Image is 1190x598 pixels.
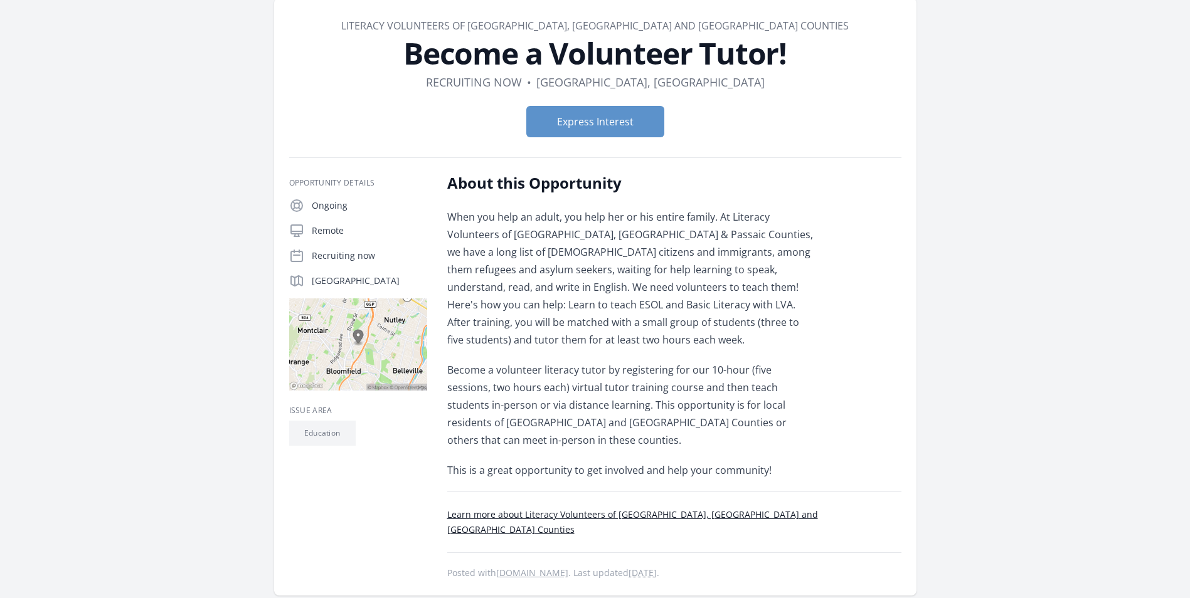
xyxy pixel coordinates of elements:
[629,567,657,579] abbr: Thu, Jul 10, 2025 9:52 PM
[312,249,427,262] p: Recruiting now
[447,568,901,578] p: Posted with . Last updated .
[312,199,427,212] p: Ongoing
[536,73,765,91] dd: [GEOGRAPHIC_DATA], [GEOGRAPHIC_DATA]
[289,298,427,391] img: Map
[289,38,901,68] h1: Become a Volunteer Tutor!
[496,567,568,579] a: [DOMAIN_NAME]
[426,73,522,91] dd: Recruiting now
[289,406,427,416] h3: Issue area
[289,178,427,188] h3: Opportunity Details
[527,73,531,91] div: •
[312,275,427,287] p: [GEOGRAPHIC_DATA]
[447,173,814,193] h2: About this Opportunity
[526,106,664,137] button: Express Interest
[312,224,427,237] p: Remote
[341,19,849,33] a: Literacy Volunteers of [GEOGRAPHIC_DATA], [GEOGRAPHIC_DATA] and [GEOGRAPHIC_DATA] Counties
[447,361,814,449] p: Become a volunteer literacy tutor by registering for our 10-hour (five sessions, two hours each) ...
[447,508,818,535] a: Learn more about Literacy Volunteers of [GEOGRAPHIC_DATA], [GEOGRAPHIC_DATA] and [GEOGRAPHIC_DATA...
[447,461,814,479] p: This is a great opportunity to get involved and help your community!
[289,421,356,446] li: Education
[447,208,814,349] p: When you help an adult, you help her or his entire family. At Literacy Volunteers of [GEOGRAPHIC_...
